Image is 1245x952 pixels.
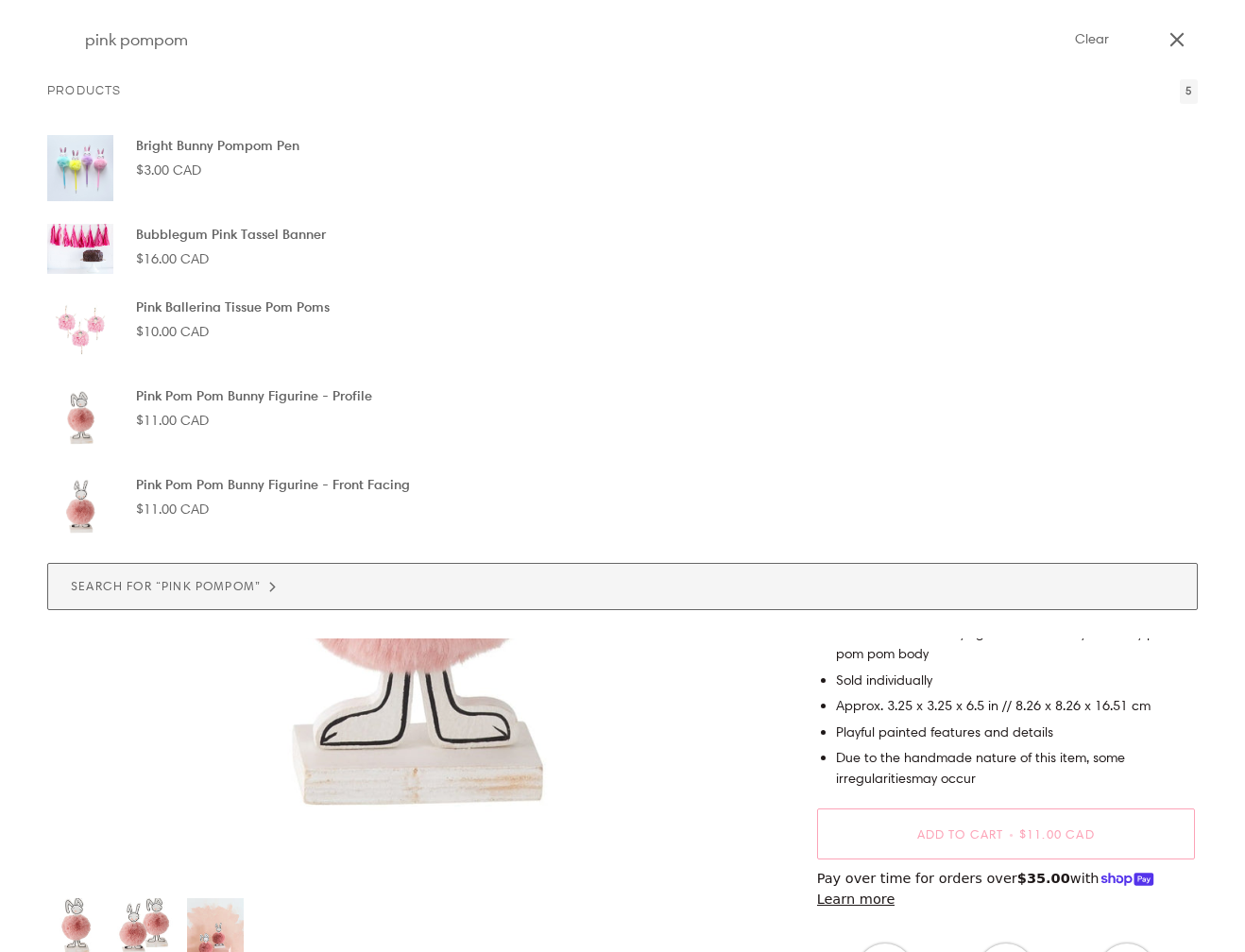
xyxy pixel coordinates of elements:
[136,474,410,495] p: Pink Pom Pom Bunny Figurine - Front Facing
[71,580,261,592] span: Search for “pink pompom”
[136,161,201,178] span: $3.00 CAD
[47,385,1198,451] a: Pink Pom Pom Bunny Figurine - Profile $11.00 CAD
[47,474,113,540] img: Pink Pom Pom Bunny Figurine - Front Facing
[1180,79,1198,104] span: 5
[47,224,1198,274] a: Bubblegum Pink Tassel Banner $16.00 CAD
[136,323,209,340] span: $10.00 CAD
[136,501,209,518] span: $11.00 CAD
[136,224,326,245] p: Bubblegum Pink Tassel Banner
[47,135,1198,201] a: Bright Bunny Pompom Pen $3.00 CAD
[136,412,209,429] span: $11.00 CAD
[136,297,330,317] p: Pink Ballerina Tissue Pom Poms
[136,135,299,156] p: Bright Bunny Pompom Pen
[47,79,1198,638] div: Search for “pink pompom”
[47,297,1198,363] a: Pink Ballerina Tissue Pom Poms $10.00 CAD
[136,250,209,267] span: $16.00 CAD
[47,135,113,201] img: Bright Bunny Pompom Pen
[47,82,121,101] p: Products
[47,385,113,451] img: Pink Pom Pom Bunny Figurine - Profile
[47,224,113,274] img: Bubblegum Pink Tassel Banner
[47,135,1198,540] ul: Products
[47,297,113,363] img: Pink Ballerina Tissue Pom Poms
[136,385,372,406] p: Pink Pom Pom Bunny Figurine - Profile
[47,474,1198,540] a: Pink Pom Pom Bunny Figurine - Front Facing $11.00 CAD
